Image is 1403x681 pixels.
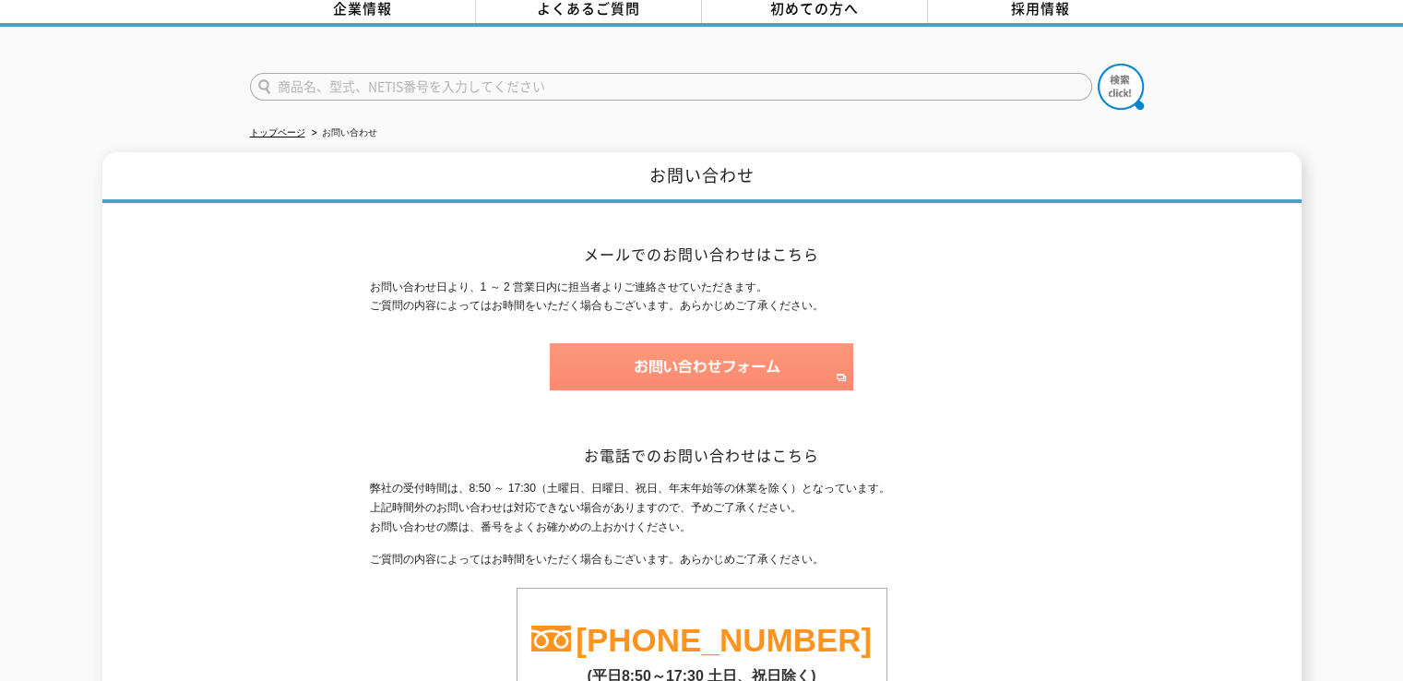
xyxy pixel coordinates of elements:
p: ご質問の内容によってはお時間をいただく場合もございます。あらかじめご了承ください。 [370,550,1034,569]
input: 商品名、型式、NETIS番号を入力してください [250,73,1092,101]
a: トップページ [250,127,305,137]
p: お問い合わせ日より、1 ～ 2 営業日内に担当者よりご連絡させていただきます。 ご質問の内容によってはお時間をいただく場合もございます。あらかじめご了承ください。 [370,278,1034,317]
h2: お電話でのお問い合わせはこちら [370,446,1034,465]
img: btn_search.png [1098,64,1144,110]
h1: お問い合わせ [102,152,1302,203]
img: お問い合わせフォーム [550,343,853,390]
li: お問い合わせ [308,124,377,143]
a: お問い合わせフォーム [550,374,853,387]
a: [PHONE_NUMBER] [576,622,872,658]
h2: メールでのお問い合わせはこちら [370,245,1034,264]
p: 弊社の受付時間は、8:50 ～ 17:30（土曜日、日曜日、祝日、年末年始等の休業を除く）となっています。 上記時間外のお問い合わせは対応できない場合がありますので、予めご了承ください。 お問い... [370,479,1034,536]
